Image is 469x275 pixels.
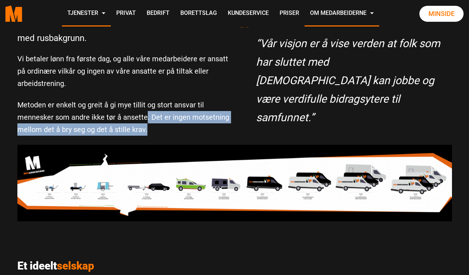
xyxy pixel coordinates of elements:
[222,1,274,26] a: Kundeservice
[274,1,305,26] a: Priser
[17,53,229,90] p: Vi betaler lønn fra første dag, og alle våre medarbeidere er ansatt på ordinære vilkår og ingen a...
[419,6,464,22] a: Minside
[111,1,141,26] a: Privat
[17,259,229,272] p: Et ideelt
[17,99,229,136] p: Metoden er enkelt og greit å gi mye tillit og stort ansvar til mennesker som andre ikke tør å ans...
[175,1,222,26] a: Borettslag
[62,1,111,26] a: Tjenester
[305,1,379,26] a: Om Medarbeiderne
[57,259,94,272] span: selskap
[17,145,452,221] img: Plansje med biler og utvikling av selskapet Host 2019 2048x359
[256,34,445,127] p: “Vår visjon er å vise verden at folk som har sluttet med [DEMOGRAPHIC_DATA] kan jobbe og være ver...
[141,1,175,26] a: Bedrift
